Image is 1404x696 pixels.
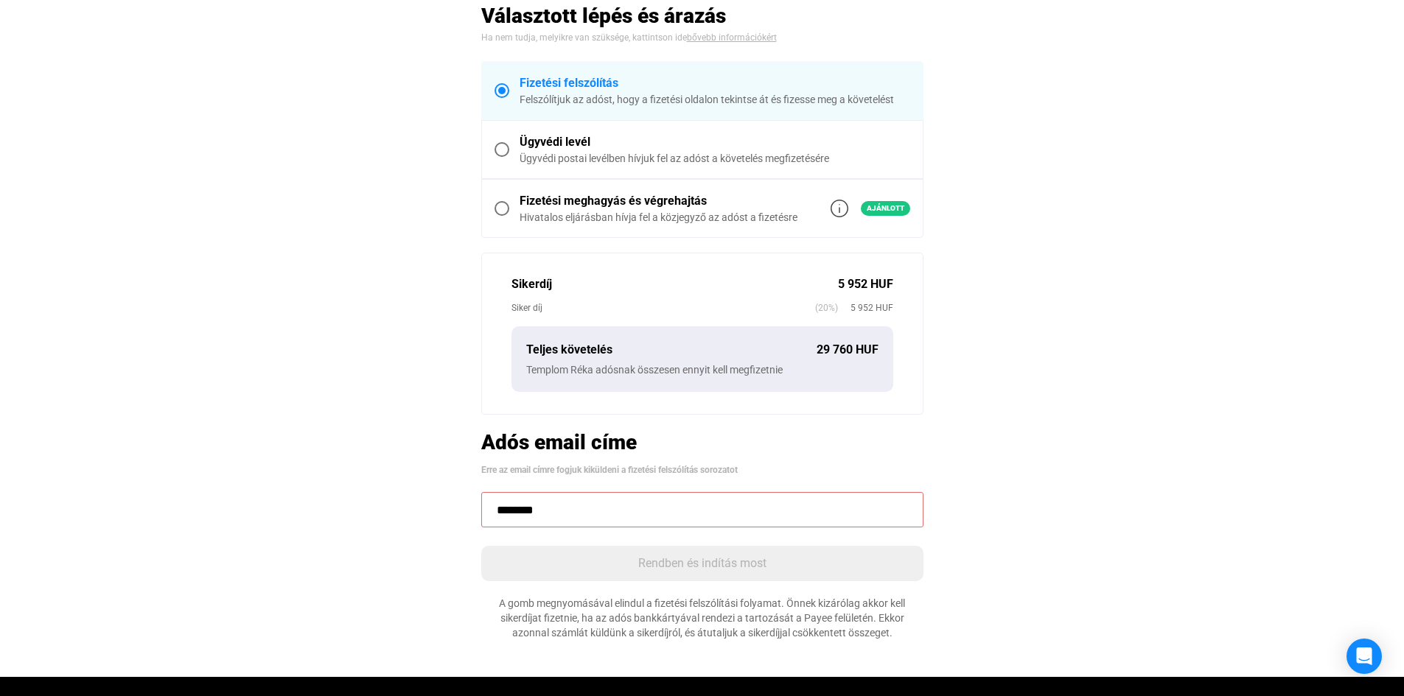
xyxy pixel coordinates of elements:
span: (20%) [815,300,838,315]
div: Teljes követelés [526,341,817,359]
div: Sikerdíj [511,275,838,293]
div: Hivatalos eljárásban hívja fel a közjegyző az adóst a fizetésre [520,210,797,225]
div: Rendben és indítás most [486,555,919,572]
div: Fizetési meghagyás és végrehajtás [520,192,797,210]
div: 5 952 HUF [838,275,893,293]
span: Ajánlott [861,201,910,216]
img: info-grey-outline [831,200,848,217]
a: bővebb információkért [687,32,777,43]
div: Open Intercom Messenger [1347,639,1382,674]
div: 29 760 HUF [817,341,879,359]
div: Ügyvédi postai levélben hívjuk fel az adóst a követelés megfizetésére [520,151,910,166]
div: Felszólítjuk az adóst, hogy a fizetési oldalon tekintse át és fizesse meg a követelést [520,92,910,107]
div: Siker díj [511,300,815,315]
span: Ha nem tudja, melyikre van szüksége, kattintson ide [481,32,687,43]
div: Fizetési felszólítás [520,74,910,92]
button: Rendben és indítás most [481,546,923,581]
div: Templom Réka adósnak összesen ennyit kell megfizetnie [526,362,879,377]
div: A gomb megnyomásával elindul a fizetési felszólítási folyamat. Önnek kizárólag akkor kell sikerdí... [481,596,923,640]
h2: Választott lépés és árazás [481,3,923,29]
span: 5 952 HUF [838,300,893,315]
h2: Adós email címe [481,429,923,455]
div: Erre az email címre fogjuk kiküldeni a fizetési felszólítás sorozatot [481,463,923,477]
div: Ügyvédi levél [520,133,910,151]
a: info-grey-outlineAjánlott [831,200,910,217]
